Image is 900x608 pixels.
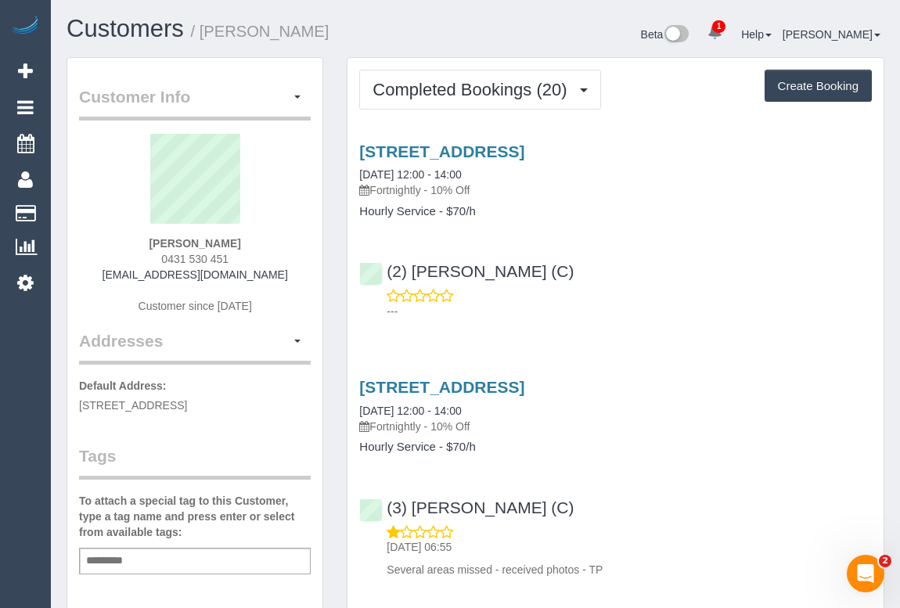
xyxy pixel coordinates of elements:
img: New interface [663,25,689,45]
p: [DATE] 06:55 [387,539,872,555]
iframe: Intercom live chat [847,555,884,592]
small: / [PERSON_NAME] [191,23,329,40]
img: Automaid Logo [9,16,41,38]
legend: Customer Info [79,85,311,121]
a: [STREET_ADDRESS] [359,142,524,160]
a: Help [741,28,772,41]
span: [STREET_ADDRESS] [79,399,187,412]
p: Several areas missed - received photos - TP [387,562,872,577]
span: 0431 530 451 [161,253,229,265]
span: Completed Bookings (20) [373,80,574,99]
p: Fortnightly - 10% Off [359,182,872,198]
a: [EMAIL_ADDRESS][DOMAIN_NAME] [103,268,288,281]
strong: [PERSON_NAME] [149,237,240,250]
h4: Hourly Service - $70/h [359,441,872,454]
span: 1 [712,20,725,33]
a: Beta [641,28,689,41]
h4: Hourly Service - $70/h [359,205,872,218]
label: Default Address: [79,378,167,394]
span: Customer since [DATE] [139,300,252,312]
button: Create Booking [765,70,872,103]
span: 2 [879,555,891,567]
a: 1 [700,16,730,50]
p: --- [387,304,872,319]
button: Completed Bookings (20) [359,70,600,110]
a: [DATE] 12:00 - 14:00 [359,168,461,181]
a: (3) [PERSON_NAME] (C) [359,498,574,516]
a: [PERSON_NAME] [783,28,880,41]
a: [DATE] 12:00 - 14:00 [359,405,461,417]
label: To attach a special tag to this Customer, type a tag name and press enter or select from availabl... [79,493,311,540]
p: Fortnightly - 10% Off [359,419,872,434]
a: Customers [67,15,184,42]
a: (2) [PERSON_NAME] (C) [359,262,574,280]
a: [STREET_ADDRESS] [359,378,524,396]
legend: Tags [79,444,311,480]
